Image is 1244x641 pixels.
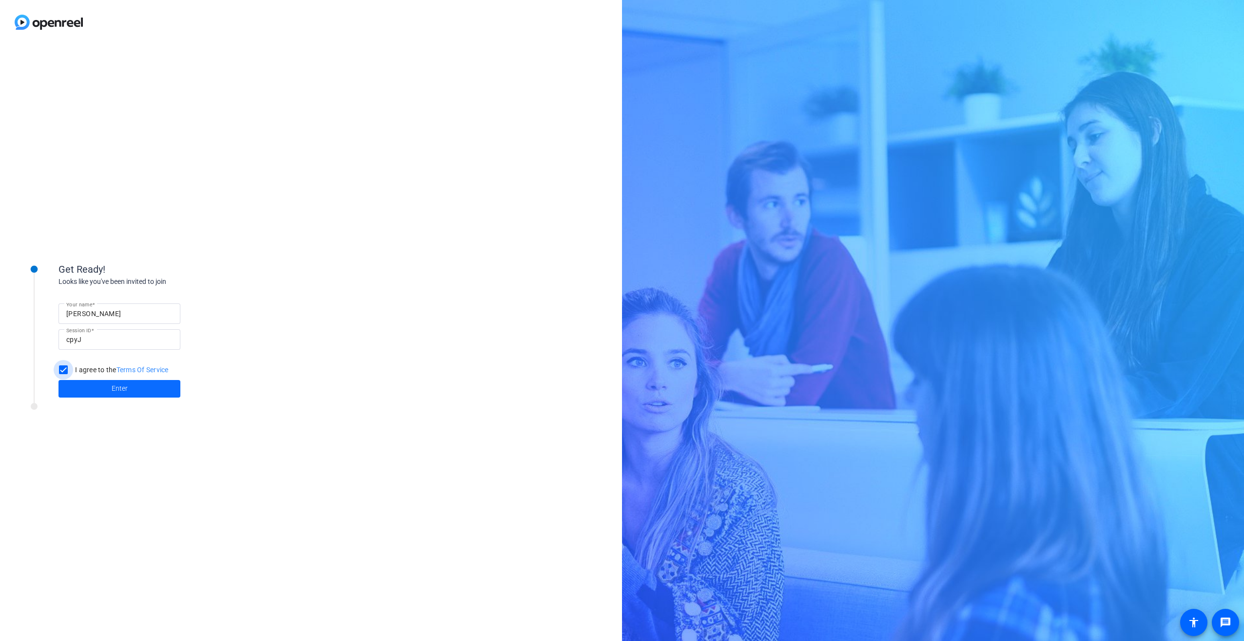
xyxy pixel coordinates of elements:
span: Enter [112,383,128,394]
label: I agree to the [73,365,169,375]
div: Get Ready! [58,262,253,277]
mat-label: Session ID [66,327,91,333]
button: Enter [58,380,180,398]
a: Terms Of Service [117,366,169,374]
mat-label: Your name [66,301,92,307]
div: Looks like you've been invited to join [58,277,253,287]
mat-icon: accessibility [1188,617,1200,628]
mat-icon: message [1220,617,1231,628]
